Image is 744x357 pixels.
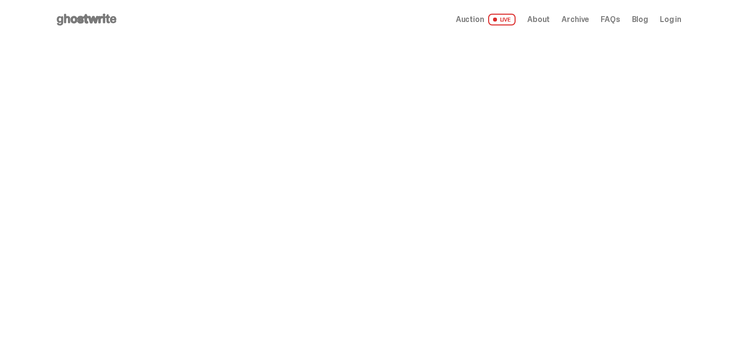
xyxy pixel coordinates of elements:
[660,16,681,23] a: Log in
[632,16,648,23] a: Blog
[488,14,516,25] span: LIVE
[456,14,516,25] a: Auction LIVE
[527,16,550,23] a: About
[562,16,589,23] a: Archive
[601,16,620,23] a: FAQs
[456,16,484,23] span: Auction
